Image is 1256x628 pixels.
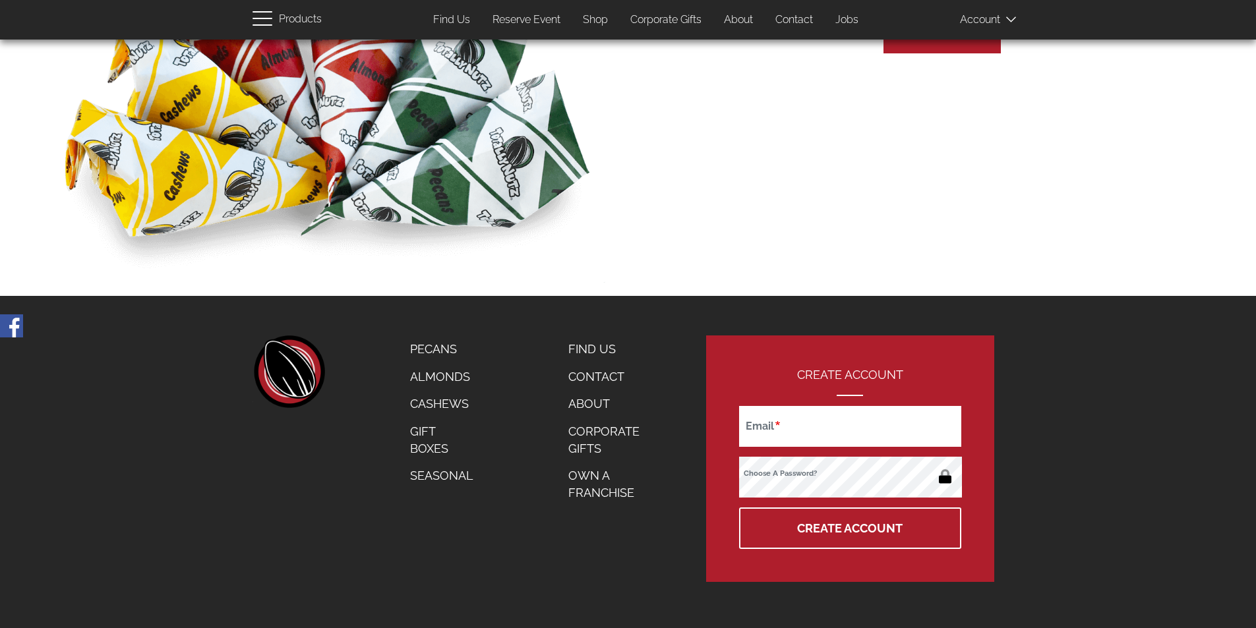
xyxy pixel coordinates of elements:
span: Products [279,10,322,29]
a: Find Us [423,7,480,33]
a: About [714,7,763,33]
a: Contact [558,363,665,391]
a: Pecans [400,335,483,363]
a: Seasonal [400,462,483,490]
button: Create Account [739,507,961,549]
h2: Create Account [739,368,961,396]
a: Contact [765,7,823,33]
input: Email [739,406,961,447]
a: Corporate Gifts [558,418,665,462]
a: Own a Franchise [558,462,665,506]
a: Gift Boxes [400,418,483,462]
a: Cashews [400,390,483,418]
a: Reserve Event [483,7,570,33]
a: Jobs [825,7,868,33]
a: Almonds [400,363,483,391]
a: Shop [573,7,618,33]
a: Corporate Gifts [620,7,711,33]
a: Find Us [558,335,665,363]
a: Questions? [905,26,980,40]
a: About [558,390,665,418]
a: home [253,335,325,408]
